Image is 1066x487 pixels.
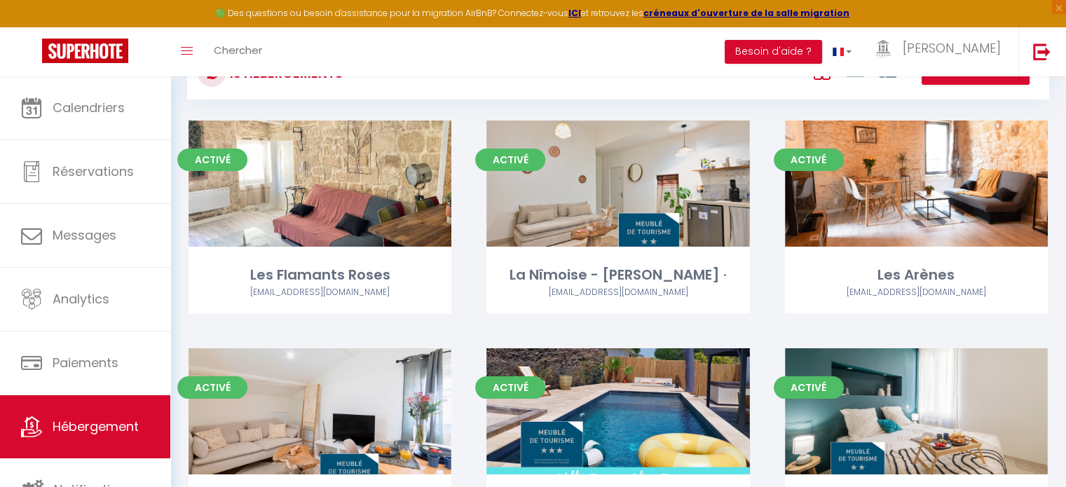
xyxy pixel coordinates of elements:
a: Vue par Groupe [879,59,896,82]
span: Activé [177,376,247,399]
a: Vue en Liste [846,59,863,82]
a: créneaux d'ouverture de la salle migration [643,7,849,19]
span: Activé [177,149,247,171]
a: Vue en Box [813,59,830,82]
span: Analytics [53,290,109,308]
span: Paiements [53,354,118,371]
a: ICI [568,7,581,19]
img: ... [873,40,894,57]
span: Calendriers [53,99,125,116]
div: Airbnb [189,286,451,299]
iframe: Chat [1006,424,1055,476]
span: Réservations [53,163,134,180]
div: Les Flamants Roses [189,264,451,286]
a: ... [PERSON_NAME] [862,27,1018,76]
span: [PERSON_NAME] [903,39,1001,57]
button: Ouvrir le widget de chat LiveChat [11,6,53,48]
img: logout [1033,43,1051,60]
div: Airbnb [486,286,749,299]
button: Besoin d'aide ? [725,40,822,64]
span: Messages [53,226,116,244]
img: Super Booking [42,39,128,63]
span: Activé [475,376,545,399]
span: Chercher [214,43,262,57]
span: Activé [475,149,545,171]
div: La Nîmoise - [PERSON_NAME] · [486,264,749,286]
div: Les Arènes [785,264,1048,286]
span: Hébergement [53,418,139,435]
a: Chercher [203,27,273,76]
span: Activé [774,149,844,171]
div: Airbnb [785,286,1048,299]
span: Activé [774,376,844,399]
